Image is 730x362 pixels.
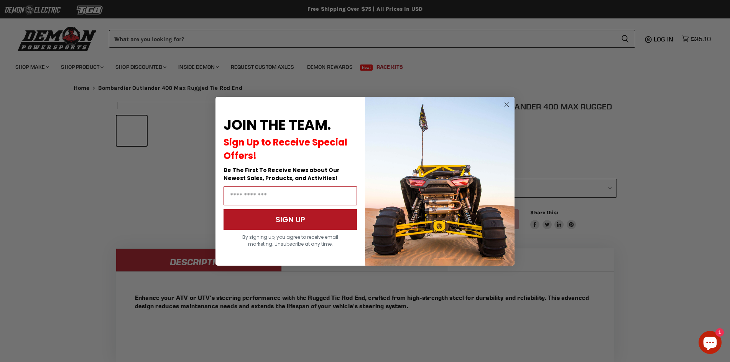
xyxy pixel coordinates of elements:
span: Sign Up to Receive Special Offers! [224,136,347,162]
span: JOIN THE TEAM. [224,115,331,135]
button: SIGN UP [224,209,357,230]
input: Email Address [224,186,357,205]
span: Be The First To Receive News about Our Newest Sales, Products, and Activities! [224,166,340,182]
img: a9095488-b6e7-41ba-879d-588abfab540b.jpeg [365,97,515,266]
span: By signing up, you agree to receive email marketing. Unsubscribe at any time. [242,234,338,247]
inbox-online-store-chat: Shopify online store chat [696,331,724,356]
button: Close dialog [502,100,511,109]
